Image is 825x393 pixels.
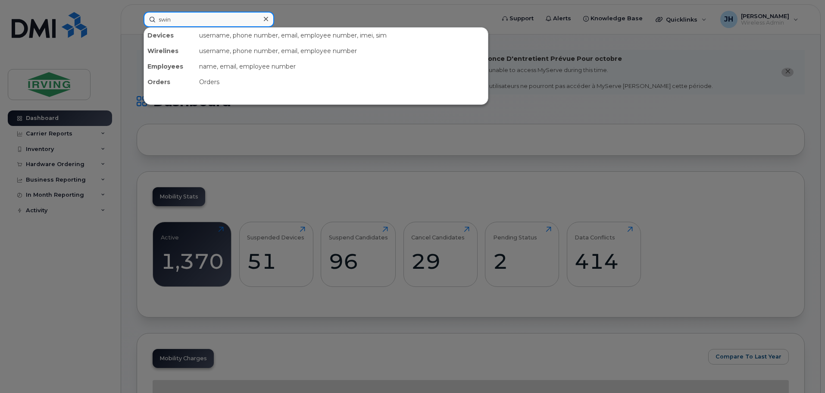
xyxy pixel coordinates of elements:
div: Devices [144,28,196,43]
div: username, phone number, email, employee number [196,43,488,59]
div: Wirelines [144,43,196,59]
div: Employees [144,59,196,74]
div: Orders [196,74,488,90]
div: name, email, employee number [196,59,488,74]
div: Orders [144,74,196,90]
div: username, phone number, email, employee number, imei, sim [196,28,488,43]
